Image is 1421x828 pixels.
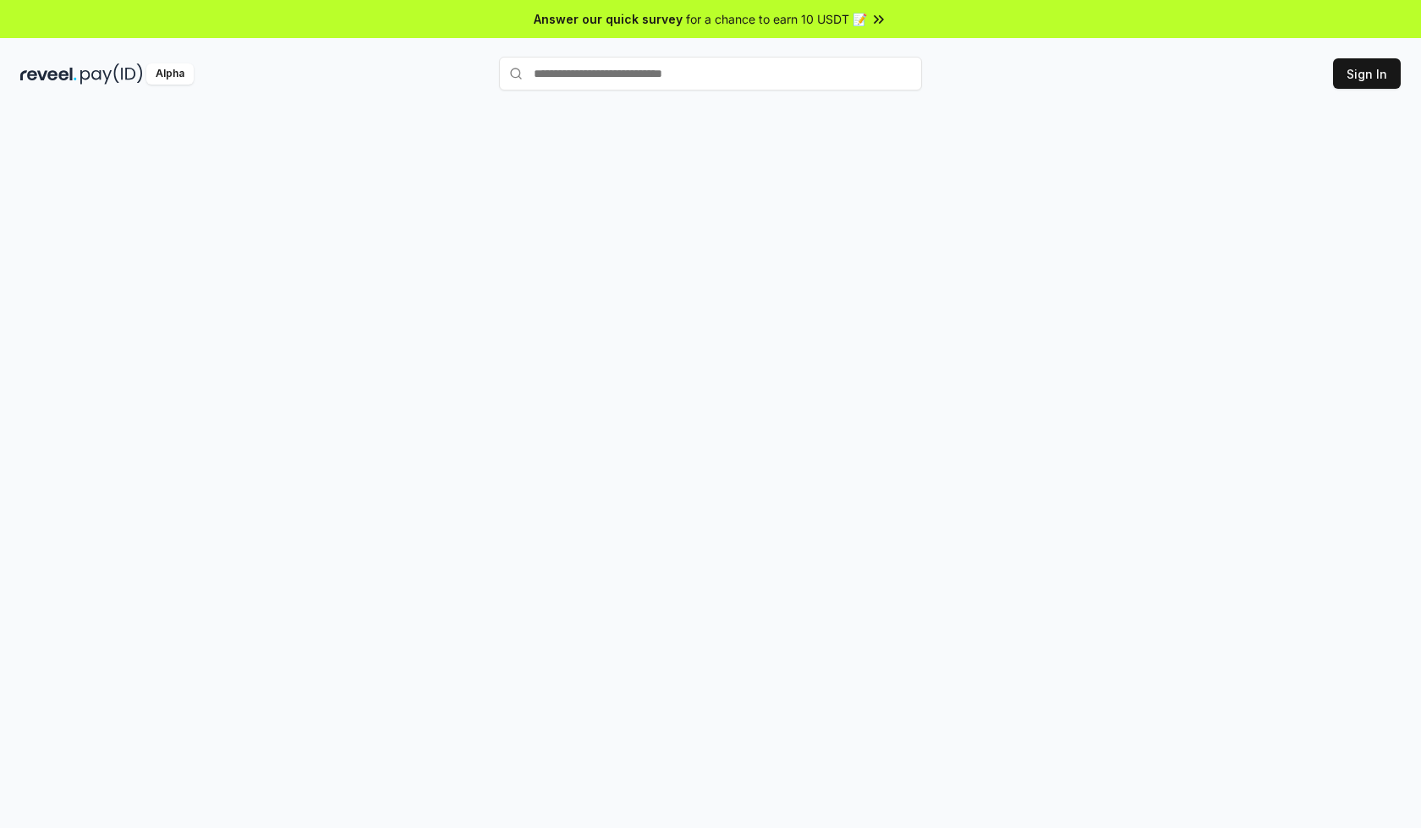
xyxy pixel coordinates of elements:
[80,63,143,85] img: pay_id
[534,10,683,28] span: Answer our quick survey
[1333,58,1401,89] button: Sign In
[20,63,77,85] img: reveel_dark
[146,63,194,85] div: Alpha
[686,10,867,28] span: for a chance to earn 10 USDT 📝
